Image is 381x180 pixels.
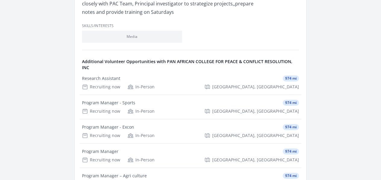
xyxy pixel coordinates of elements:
[82,124,134,130] div: Program Manager - Excon
[128,84,155,90] div: In-Person
[128,133,155,139] div: In-Person
[80,119,301,143] a: Program Manager - Excon 974 mi Recruiting now In-Person [GEOGRAPHIC_DATA], [GEOGRAPHIC_DATA]
[82,133,120,139] div: Recruiting now
[283,75,299,81] span: 974 mi
[82,23,299,28] h3: Skills/Interests
[82,75,120,81] div: Research Assistant
[80,71,301,95] a: Research Assistant 974 mi Recruiting now In-Person [GEOGRAPHIC_DATA], [GEOGRAPHIC_DATA]
[82,84,120,90] div: Recruiting now
[82,100,135,106] div: Program Manager - Sports
[283,100,299,106] span: 974 mi
[283,148,299,154] span: 974 mi
[128,157,155,163] div: In-Person
[212,157,299,163] span: [GEOGRAPHIC_DATA], [GEOGRAPHIC_DATA]
[283,124,299,130] span: 974 mi
[212,108,299,114] span: [GEOGRAPHIC_DATA], [GEOGRAPHIC_DATA]
[82,173,147,179] div: Program Manager – Agri culture
[128,108,155,114] div: In-Person
[80,144,301,168] a: Program Manager 974 mi Recruiting now In-Person [GEOGRAPHIC_DATA], [GEOGRAPHIC_DATA]
[82,31,182,43] li: Media
[212,84,299,90] span: [GEOGRAPHIC_DATA], [GEOGRAPHIC_DATA]
[82,157,120,163] div: Recruiting now
[283,173,299,179] span: 974 mi
[80,95,301,119] a: Program Manager - Sports 974 mi Recruiting now In-Person [GEOGRAPHIC_DATA], [GEOGRAPHIC_DATA]
[82,59,299,71] h4: Additional Volunteer Opportunities with PAN AFRICAN COLLEGE FOR PEACE & CONFLICT RESOLUTION, INC
[82,108,120,114] div: Recruiting now
[82,148,118,154] div: Program Manager
[212,133,299,139] span: [GEOGRAPHIC_DATA], [GEOGRAPHIC_DATA]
